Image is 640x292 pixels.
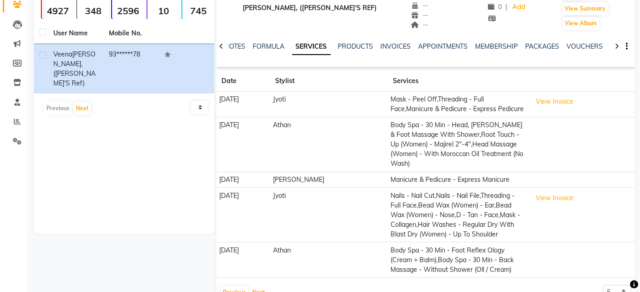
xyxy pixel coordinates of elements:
[216,188,270,242] td: [DATE]
[388,242,529,278] td: Body Spa - 30 Min - Foot Reflex Ology (Cream + Balm),Body Spa - 30 Min - Back Massage - Without S...
[411,21,429,29] span: --
[216,117,270,172] td: [DATE]
[411,11,429,19] span: --
[388,92,529,118] td: Mask - Peel Off,Threading - Full Face,Manicure & Pedicure - Express Pedicure
[48,23,103,44] th: User Name
[511,1,527,14] a: Add
[388,117,529,172] td: Body Spa - 30 Min - Head, [PERSON_NAME] & Foot Massage With Shower,Root Touch - Up (Women) - Maji...
[53,50,96,87] span: [PERSON_NAME], ([PERSON_NAME]'s Ref)
[381,42,411,51] a: INVOICES
[243,3,377,13] div: [PERSON_NAME], ([PERSON_NAME]'s Ref)
[42,5,74,17] strong: 4927
[270,172,388,188] td: [PERSON_NAME]
[388,188,529,242] td: Nails - Nail Cut,Nails - Nail File,Threading - Full Face,Bead Wax (Women) - Ear,Bead Wax (Women) ...
[292,39,331,55] a: SERVICES
[506,2,508,12] span: |
[488,3,502,11] span: 0
[112,5,145,17] strong: 2596
[526,42,560,51] a: PACKAGES
[563,17,600,30] button: View Album
[388,172,529,188] td: Manicure & Pedicure - Express Manicure
[270,71,388,92] th: Stylist
[216,242,270,278] td: [DATE]
[77,5,110,17] strong: 348
[563,2,608,15] button: View Summary
[216,92,270,118] td: [DATE]
[532,191,578,205] button: View Invoice
[270,92,388,118] td: Jyoti
[476,42,518,51] a: MEMBERSHIP
[253,42,285,51] a: FORMULA
[270,242,388,278] td: Athan
[338,42,374,51] a: PRODUCTS
[567,42,603,51] a: VOUCHERS
[388,71,529,92] th: Services
[74,102,91,115] button: Next
[532,95,578,109] button: View Invoice
[216,172,270,188] td: [DATE]
[216,71,270,92] th: Date
[270,117,388,172] td: Athan
[270,188,388,242] td: Jyoti
[103,23,159,44] th: Mobile No.
[182,5,215,17] strong: 745
[53,50,72,58] span: Veena
[147,5,180,17] strong: 10
[225,42,246,51] a: NOTES
[419,42,468,51] a: APPOINTMENTS
[411,1,429,10] span: --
